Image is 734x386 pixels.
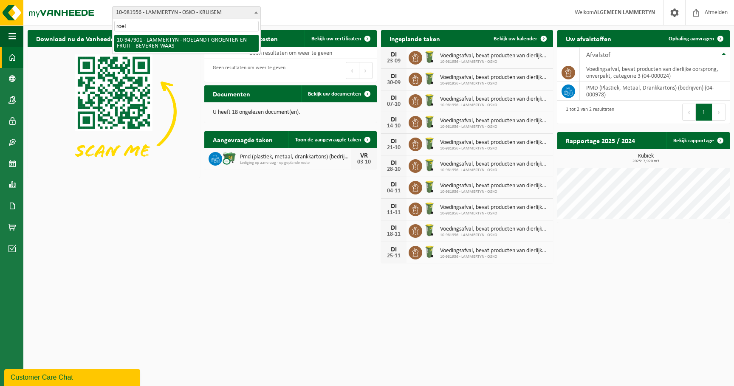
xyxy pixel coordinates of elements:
span: Pmd (plastiek, metaal, drankkartons) (bedrijven) [240,154,351,161]
span: Voedingsafval, bevat producten van dierlijke oorsprong, onverpakt, categorie 3 [440,204,549,211]
div: DI [385,160,402,166]
span: 10-981956 - LAMMERTYN - OSKO [440,81,549,86]
button: Previous [682,104,696,121]
img: WB-0140-HPE-GN-50 [422,115,437,129]
button: Next [712,104,726,121]
span: 10-981956 - LAMMERTYN - OSKO - KRUISEM [113,7,260,19]
span: 10-981956 - LAMMERTYN - OSKO [440,59,549,65]
span: 10-981956 - LAMMERTYN - OSKO [440,103,549,108]
li: 10-947901 - LAMMERTYN - ROELANDT GROENTEN EN FRUIT - BEVEREN-WAAS [114,35,259,52]
div: DI [385,225,402,231]
span: Afvalstof [586,52,610,59]
div: 30-09 [385,80,402,86]
span: 10-981956 - LAMMERTYN - OSKO [440,254,549,259]
div: Geen resultaten om weer te geven [209,61,285,80]
div: 23-09 [385,58,402,64]
span: 10-981956 - LAMMERTYN - OSKO [440,124,549,130]
img: WB-0660-CU [222,151,237,165]
span: Ophaling aanvragen [669,36,714,42]
span: 10-981956 - LAMMERTYN - OSKO [440,189,549,194]
img: Download de VHEPlus App [28,47,200,176]
div: DI [385,73,402,80]
span: Voedingsafval, bevat producten van dierlijke oorsprong, onverpakt, categorie 3 [440,53,549,59]
div: DI [385,95,402,101]
h3: Kubiek [562,153,730,163]
h2: Rapportage 2025 / 2024 [557,132,644,149]
span: Bekijk uw documenten [308,91,361,97]
img: WB-0140-HPE-GN-50 [422,50,437,64]
img: WB-0140-HPE-GN-50 [422,136,437,151]
span: 10-981956 - LAMMERTYN - OSKO [440,211,549,216]
button: Previous [346,62,359,79]
div: DI [385,138,402,145]
td: voedingsafval, bevat producten van dierlijke oorsprong, onverpakt, categorie 3 (04-000024) [580,63,730,82]
div: 25-11 [385,253,402,259]
div: 07-10 [385,101,402,107]
h2: Uw afvalstoffen [557,30,620,47]
span: 10-981956 - LAMMERTYN - OSKO [440,168,549,173]
div: DI [385,181,402,188]
span: Voedingsafval, bevat producten van dierlijke oorsprong, onverpakt, categorie 3 [440,74,549,81]
span: Toon de aangevraagde taken [295,137,361,143]
div: 04-11 [385,188,402,194]
div: 11-11 [385,210,402,216]
button: 1 [696,104,712,121]
div: 28-10 [385,166,402,172]
img: WB-0140-HPE-GN-50 [422,71,437,86]
a: Ophaling aanvragen [662,30,729,47]
h2: Ingeplande taken [381,30,449,47]
img: WB-0140-HPE-GN-50 [422,158,437,172]
div: 18-11 [385,231,402,237]
h2: Aangevraagde taken [204,131,281,148]
td: Geen resultaten om weer te geven [204,47,377,59]
img: WB-0140-HPE-GN-50 [422,245,437,259]
a: Bekijk rapportage [666,132,729,149]
td: PMD (Plastiek, Metaal, Drankkartons) (bedrijven) (04-000978) [580,82,730,101]
img: WB-0140-HPE-GN-50 [422,223,437,237]
span: Voedingsafval, bevat producten van dierlijke oorsprong, onverpakt, categorie 3 [440,183,549,189]
span: Lediging op aanvraag - op geplande route [240,161,351,166]
div: 1 tot 2 van 2 resultaten [562,103,614,121]
div: VR [356,152,373,159]
a: Bekijk uw certificaten [305,30,376,47]
a: Toon de aangevraagde taken [288,131,376,148]
iframe: chat widget [4,367,142,386]
img: WB-0140-HPE-GN-50 [422,180,437,194]
div: 03-10 [356,159,373,165]
span: Voedingsafval, bevat producten van dierlijke oorsprong, onverpakt, categorie 3 [440,161,549,168]
span: 10-981956 - LAMMERTYN - OSKO [440,146,549,151]
div: DI [385,203,402,210]
span: 10-981956 - LAMMERTYN - OSKO - KRUISEM [112,6,261,19]
div: DI [385,246,402,253]
div: 14-10 [385,123,402,129]
span: Voedingsafval, bevat producten van dierlijke oorsprong, onverpakt, categorie 3 [440,248,549,254]
span: 2025: 7,920 m3 [562,159,730,163]
span: 10-981956 - LAMMERTYN - OSKO [440,233,549,238]
span: Voedingsafval, bevat producten van dierlijke oorsprong, onverpakt, categorie 3 [440,96,549,103]
span: Voedingsafval, bevat producten van dierlijke oorsprong, onverpakt, categorie 3 [440,118,549,124]
span: Bekijk uw certificaten [311,36,361,42]
div: DI [385,116,402,123]
div: 21-10 [385,145,402,151]
h2: Download nu de Vanheede+ app! [28,30,141,47]
a: Bekijk uw kalender [487,30,552,47]
img: WB-0140-HPE-GN-50 [422,201,437,216]
a: Bekijk uw documenten [301,85,376,102]
strong: ALGEMEEN LAMMERTYN [594,9,655,16]
img: WB-0140-HPE-GN-50 [422,93,437,107]
span: Bekijk uw kalender [494,36,537,42]
span: Voedingsafval, bevat producten van dierlijke oorsprong, onverpakt, categorie 3 [440,139,549,146]
p: U heeft 18 ongelezen document(en). [213,110,368,116]
h2: Documenten [204,85,259,102]
span: Voedingsafval, bevat producten van dierlijke oorsprong, onverpakt, categorie 3 [440,226,549,233]
button: Next [359,62,373,79]
div: DI [385,51,402,58]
